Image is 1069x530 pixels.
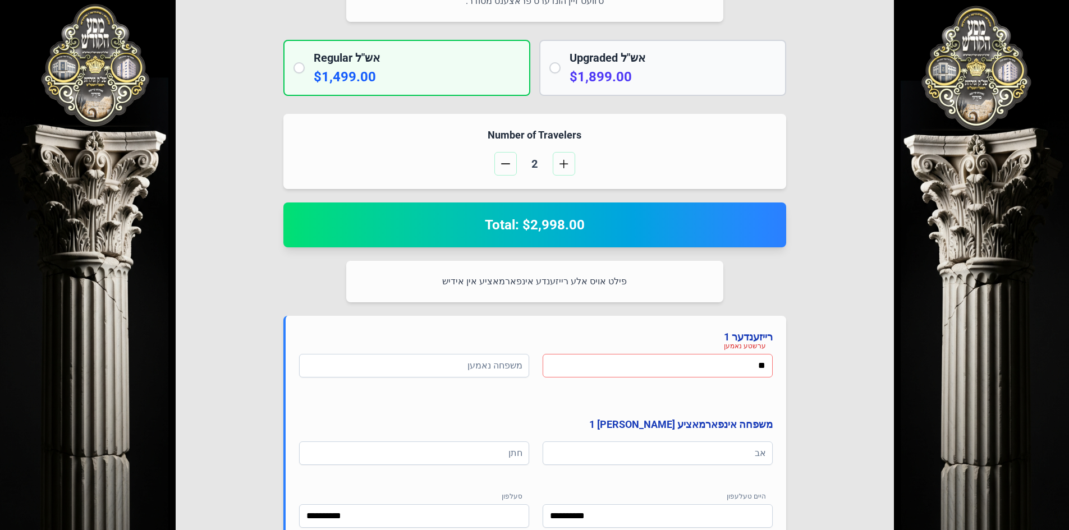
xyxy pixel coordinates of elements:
h2: Regular אש"ל [314,50,520,66]
p: $1,899.00 [570,68,776,86]
h2: Total: $2,998.00 [297,216,773,234]
p: $1,499.00 [314,68,520,86]
h4: רייזענדער 1 [299,329,773,345]
h4: משפחה אינפארמאציע [PERSON_NAME] 1 [299,417,773,432]
p: פילט אויס אלע רייזענדע אינפארמאציע אין אידיש [360,274,710,289]
h2: Upgraded אש"ל [570,50,776,66]
h4: Number of Travelers [297,127,773,143]
span: 2 [521,156,548,172]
